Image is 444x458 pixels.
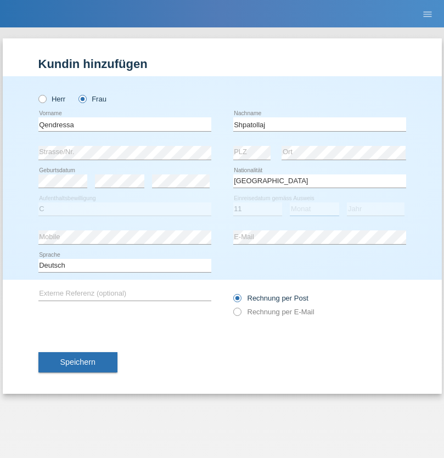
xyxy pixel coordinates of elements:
i: menu [422,9,433,20]
button: Speichern [38,352,117,373]
input: Frau [78,95,86,102]
label: Rechnung per E-Mail [233,308,314,316]
label: Rechnung per Post [233,294,308,302]
label: Herr [38,95,66,103]
input: Rechnung per E-Mail [233,308,240,321]
span: Speichern [60,358,95,366]
input: Rechnung per Post [233,294,240,308]
label: Frau [78,95,106,103]
a: menu [417,10,439,17]
h1: Kundin hinzufügen [38,57,406,71]
input: Herr [38,95,46,102]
